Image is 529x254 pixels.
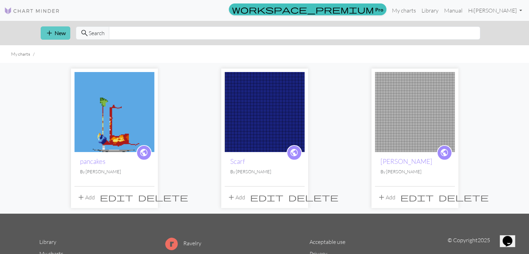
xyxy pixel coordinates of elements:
[441,3,465,17] a: Manual
[230,157,245,166] a: Scarf
[287,145,302,160] a: public
[11,51,30,57] li: My charts
[310,238,345,245] a: Acceptable use
[74,191,97,204] button: Add
[80,28,89,38] span: search
[227,192,235,202] span: add
[380,168,449,175] p: By [PERSON_NAME]
[4,7,60,15] img: Logo
[80,157,105,166] a: pancakes
[437,145,452,160] a: public
[400,193,434,201] i: Edit
[377,192,386,202] span: add
[288,192,338,202] span: delete
[286,191,341,204] button: Delete
[100,193,133,201] i: Edit
[225,72,305,152] img: Scarf
[375,108,455,115] a: Aidan Scarf
[138,192,188,202] span: delete
[41,26,70,40] button: New
[225,191,248,204] button: Add
[74,108,154,115] a: pancakes
[225,108,305,115] a: Scarf
[500,226,522,247] iframe: chat widget
[45,28,54,38] span: add
[290,147,298,158] span: public
[165,238,178,250] img: Ravelry logo
[248,191,286,204] button: Edit
[100,192,133,202] span: edit
[165,240,201,247] a: Ravelry
[419,3,441,17] a: Library
[436,191,491,204] button: Delete
[250,193,283,201] i: Edit
[136,191,191,204] button: Delete
[229,3,386,15] a: Pro
[375,191,398,204] button: Add
[39,238,56,245] a: Library
[440,146,449,160] i: public
[380,157,432,166] a: [PERSON_NAME]
[290,146,298,160] i: public
[375,72,455,152] img: Aidan Scarf
[398,191,436,204] button: Edit
[97,191,136,204] button: Edit
[136,145,152,160] a: public
[400,192,434,202] span: edit
[230,168,299,175] p: By [PERSON_NAME]
[250,192,283,202] span: edit
[439,192,489,202] span: delete
[232,5,374,14] span: workspace_premium
[440,147,449,158] span: public
[139,146,148,160] i: public
[465,3,525,17] a: Hi[PERSON_NAME]
[389,3,419,17] a: My charts
[74,72,154,152] img: pancakes
[77,192,85,202] span: add
[80,168,149,175] p: By [PERSON_NAME]
[89,29,105,37] span: Search
[139,147,148,158] span: public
